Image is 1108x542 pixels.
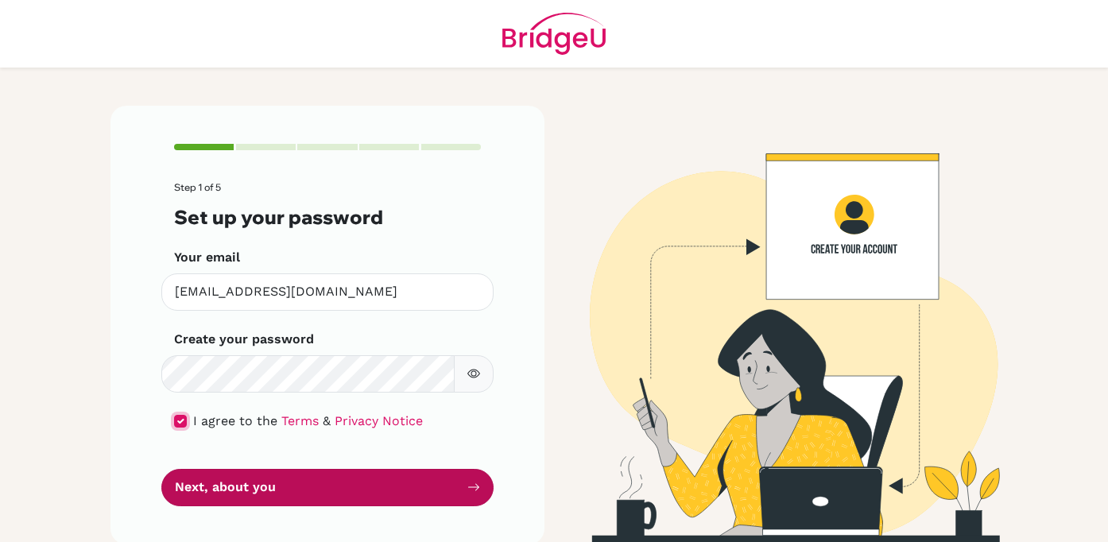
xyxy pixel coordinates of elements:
label: Your email [174,248,240,267]
a: Terms [281,413,319,428]
a: Privacy Notice [335,413,423,428]
span: I agree to the [193,413,277,428]
label: Create your password [174,330,314,349]
span: & [323,413,331,428]
button: Next, about you [161,469,494,506]
input: Insert your email* [161,273,494,311]
h3: Set up your password [174,206,481,229]
span: Step 1 of 5 [174,181,221,193]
